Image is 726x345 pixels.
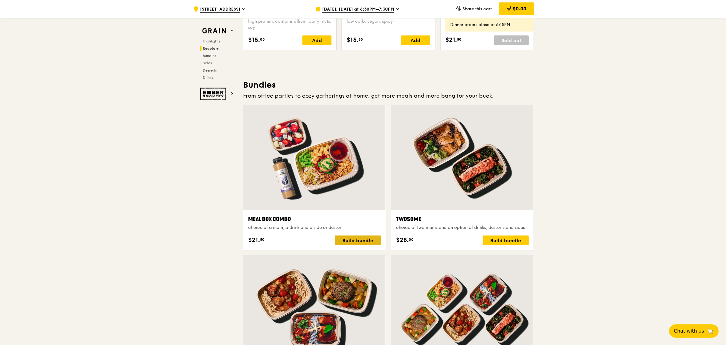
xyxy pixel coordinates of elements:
div: high protein, contains allium, dairy, nuts, soy [248,18,331,31]
span: $15. [248,35,260,45]
span: 50 [260,237,265,242]
span: $0.00 [513,6,526,12]
span: Sides [203,61,212,65]
div: choice of a main, a drink and a side or dessert [248,225,381,231]
span: Desserts [203,68,217,72]
div: Add [302,35,331,45]
span: $21. [445,35,457,45]
div: Meal Box Combo [248,215,381,223]
div: choice of two mains and an option of drinks, desserts and sides [396,225,529,231]
span: Bundles [203,54,216,58]
div: Sold out [494,35,529,45]
span: Highlights [203,39,220,43]
span: 00 [260,37,265,42]
span: 🦙 [707,327,714,335]
button: Chat with us🦙 [669,324,719,338]
span: Share this cart [462,6,492,12]
span: Chat with us [674,327,704,335]
div: Twosome [396,215,529,223]
div: Dinner orders close at 6:15PM [450,22,529,28]
span: Drinks [203,75,213,80]
div: Add [401,35,430,45]
span: [STREET_ADDRESS] [200,6,240,13]
span: $15. [347,35,358,45]
span: $28. [396,236,409,245]
img: Grain web logo [200,25,228,36]
span: 50 [358,37,363,42]
span: [DATE], [DATE] at 6:30PM–7:30PM [322,6,394,13]
div: From office parties to cozy gatherings at home, get more meals and more bang for your buck. [243,92,534,100]
span: Regulars [203,46,219,51]
span: $21. [248,236,260,245]
img: Ember Smokery web logo [200,88,228,100]
h3: Bundles [243,79,534,90]
div: low carb, vegan, spicy [347,18,430,31]
div: Build bundle [483,236,529,245]
span: 50 [457,37,462,42]
div: Build bundle [335,236,381,245]
span: 00 [409,237,414,242]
